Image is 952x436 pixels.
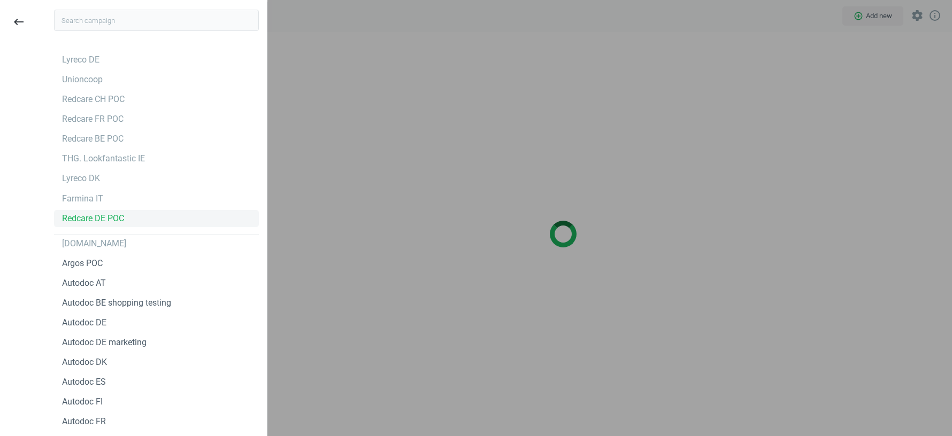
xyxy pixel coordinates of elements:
[62,297,171,309] div: Autodoc BE shopping testing
[62,396,103,408] div: Autodoc FI
[62,113,124,125] div: Redcare FR POC
[6,10,31,35] button: keyboard_backspace
[62,356,107,368] div: Autodoc DK
[62,238,126,250] div: [DOMAIN_NAME]
[62,153,145,165] div: THG. Lookfantastic IE
[62,277,106,289] div: Autodoc AT
[62,213,124,224] div: Redcare DE POC
[62,74,103,85] div: Unioncoop
[62,416,106,427] div: Autodoc FR
[62,317,106,329] div: Autodoc DE
[12,15,25,28] i: keyboard_backspace
[54,10,259,31] input: Search campaign
[62,337,147,348] div: Autodoc DE marketing
[62,376,106,388] div: Autodoc ES
[62,258,103,269] div: Argos POC
[62,193,103,205] div: Farmina IT
[62,94,125,105] div: Redcare CH POC
[62,133,124,145] div: Redcare BE POC
[62,54,99,66] div: Lyreco DE
[62,173,100,184] div: Lyreco DK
